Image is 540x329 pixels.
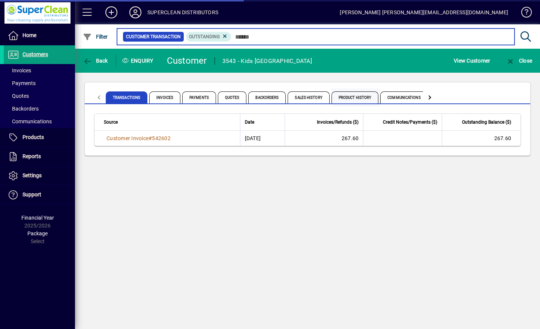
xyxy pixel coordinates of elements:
[7,118,52,124] span: Communications
[4,185,75,204] a: Support
[4,102,75,115] a: Backorders
[189,34,220,39] span: Outstanding
[22,32,36,38] span: Home
[81,30,110,43] button: Filter
[148,135,152,141] span: #
[123,6,147,19] button: Profile
[22,51,48,57] span: Customers
[4,90,75,102] a: Quotes
[222,55,312,67] div: 3543 - Kids [GEOGRAPHIC_DATA]
[167,55,207,67] div: Customer
[504,54,534,67] button: Close
[462,118,511,126] span: Outstanding Balance ($)
[126,33,181,40] span: Customer Transaction
[516,1,531,26] a: Knowledge Base
[380,91,427,103] span: Communications
[147,6,218,18] div: SUPERCLEAN DISTRIBUTORS
[240,131,285,146] td: [DATE]
[340,6,508,18] div: [PERSON_NAME] [PERSON_NAME][EMAIL_ADDRESS][DOMAIN_NAME]
[106,91,147,103] span: Transactions
[7,93,29,99] span: Quotes
[383,118,437,126] span: Credit Notes/Payments ($)
[83,34,108,40] span: Filter
[331,91,379,103] span: Product History
[81,54,110,67] button: Back
[4,77,75,90] a: Payments
[4,115,75,128] a: Communications
[4,26,75,45] a: Home
[104,118,118,126] span: Source
[248,91,286,103] span: Backorders
[245,118,254,126] span: Date
[186,32,231,42] mat-chip: Outstanding Status: Outstanding
[22,153,41,159] span: Reports
[116,55,161,67] div: Enquiry
[7,67,31,73] span: Invoices
[7,106,39,112] span: Backorders
[104,134,173,142] a: Customer Invoice#542602
[506,58,532,64] span: Close
[4,147,75,166] a: Reports
[245,118,280,126] div: Date
[152,135,171,141] span: 542602
[4,64,75,77] a: Invoices
[99,6,123,19] button: Add
[27,230,48,236] span: Package
[7,80,36,86] span: Payments
[22,134,44,140] span: Products
[21,215,54,221] span: Financial Year
[317,118,358,126] span: Invoices/Refunds ($)
[288,91,329,103] span: Sales History
[22,191,41,197] span: Support
[454,55,490,67] span: View Customer
[498,54,540,67] app-page-header-button: Close enquiry
[149,91,180,103] span: Invoices
[83,58,108,64] span: Back
[285,131,363,146] td: 267.60
[442,131,520,146] td: 267.60
[452,54,492,67] button: View Customer
[75,54,116,67] app-page-header-button: Back
[4,128,75,147] a: Products
[182,91,216,103] span: Payments
[22,172,42,178] span: Settings
[106,135,148,141] span: Customer Invoice
[218,91,247,103] span: Quotes
[4,166,75,185] a: Settings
